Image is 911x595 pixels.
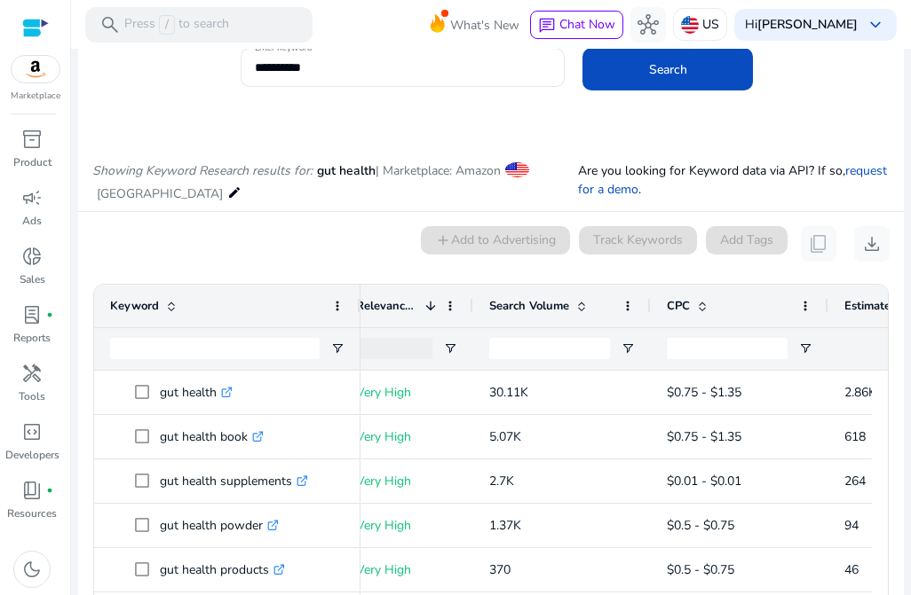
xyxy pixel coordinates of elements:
p: gut health supplements [160,463,308,499]
span: Relevance Score [356,298,418,314]
p: Developers [5,447,59,463]
button: Open Filter Menu [621,341,635,356]
span: 5.07K [489,428,521,445]
span: search [99,14,121,35]
button: hub [630,7,666,43]
p: Marketplace [11,90,60,103]
p: US [702,9,719,40]
span: 370 [489,561,511,578]
span: lab_profile [21,304,43,325]
span: [GEOGRAPHIC_DATA] [97,185,223,202]
span: Chat Now [559,16,615,33]
span: 2.7K [489,473,514,489]
span: fiber_manual_record [46,487,53,494]
p: Very High [356,463,457,499]
p: Very High [356,552,457,588]
p: Are you looking for Keyword data via API? If so, . [578,161,890,199]
p: Press to search [124,15,229,35]
span: 264 [844,473,866,489]
span: campaign [21,187,43,208]
span: download [861,233,883,254]
input: Keyword Filter Input [110,338,320,359]
span: / [159,15,175,35]
mat-icon: edit [227,182,242,203]
span: Search Volume [489,298,569,314]
button: chatChat Now [530,11,623,39]
span: 1.37K [489,517,521,534]
img: us.svg [681,16,699,34]
span: $0.75 - $1.35 [667,384,741,401]
span: chat [538,17,556,35]
p: Hi [745,19,858,31]
input: CPC Filter Input [667,338,788,359]
p: Ads [22,213,42,229]
span: book_4 [21,480,43,501]
span: $0.01 - $0.01 [667,473,741,489]
span: 46 [844,561,859,578]
p: gut health book [160,419,264,455]
button: Search [582,48,753,90]
p: gut health products [160,552,285,588]
p: gut health [160,374,233,411]
p: Tools [19,388,45,404]
span: code_blocks [21,421,43,442]
p: Reports [13,330,51,346]
span: Search [649,60,687,79]
input: Search Volume Filter Input [489,338,610,359]
p: Product [13,154,51,170]
img: amazon.svg [12,56,59,82]
button: Open Filter Menu [798,341,812,356]
p: Very High [356,507,457,544]
button: download [854,226,890,262]
span: $0.75 - $1.35 [667,428,741,445]
button: Open Filter Menu [443,341,457,356]
span: 618 [844,428,866,445]
p: Very High [356,374,457,411]
span: handyman [21,363,43,384]
span: $0.5 - $0.75 [667,517,734,534]
span: inventory_2 [21,129,43,150]
span: dark_mode [21,559,43,580]
span: | Marketplace: Amazon [376,162,501,179]
span: hub [638,14,659,35]
span: donut_small [21,246,43,267]
span: CPC [667,298,690,314]
span: 94 [844,517,859,534]
span: 30.11K [489,384,528,401]
span: 2.86K [844,384,876,401]
span: gut health [317,162,376,179]
p: Resources [7,505,57,521]
span: keyboard_arrow_down [865,14,886,35]
span: fiber_manual_record [46,311,53,318]
b: [PERSON_NAME] [757,16,858,33]
button: Open Filter Menu [330,341,345,356]
span: Keyword [110,298,159,314]
i: Showing Keyword Research results for: [92,162,313,179]
p: Sales [20,271,45,287]
p: Very High [356,419,457,455]
span: What's New [450,10,519,41]
p: gut health powder [160,507,279,544]
span: $0.5 - $0.75 [667,561,734,578]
